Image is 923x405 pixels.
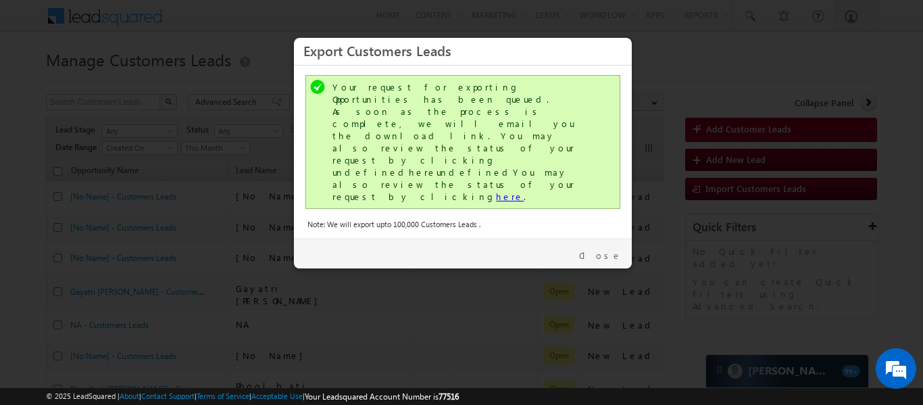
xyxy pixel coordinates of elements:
em: Start Chat [184,312,245,331]
div: Your request for exporting Opportunities has been queued. As soon as the process is complete, we ... [332,81,596,203]
span: Your Leadsquared Account Number is [305,391,459,402]
textarea: Type your message and hit 'Enter' [18,125,247,301]
h3: Export Customers Leads [303,39,622,62]
a: Acceptable Use [251,391,303,400]
a: Terms of Service [197,391,249,400]
a: About [120,391,139,400]
div: Note: We will export upto 100,000 Customers Leads . [307,218,618,231]
span: © 2025 LeadSquared | | | | | [46,390,459,403]
span: 77516 [439,391,459,402]
a: Close [579,249,622,262]
a: Contact Support [141,391,195,400]
div: Chat with us now [70,71,227,89]
img: d_60004797649_company_0_60004797649 [23,71,57,89]
div: Minimize live chat window [222,7,254,39]
a: here [496,191,524,202]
